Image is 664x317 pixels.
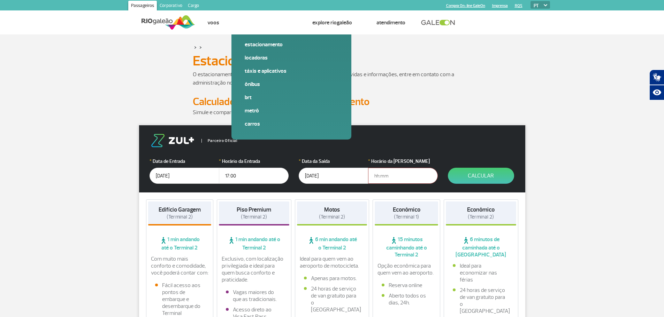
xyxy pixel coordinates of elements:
[375,236,438,258] span: 15 minutos caminhando até o Terminal 2
[649,85,664,100] button: Abrir recursos assistivos.
[299,168,368,184] input: dd/mm/aaaa
[128,1,157,12] a: Passageiros
[299,158,368,165] label: Data da Saída
[304,285,360,313] li: 24 horas de serviço de van gratuito para o [GEOGRAPHIC_DATA]
[150,158,219,165] label: Data de Entrada
[245,41,338,48] a: Estacionamento
[515,3,522,8] a: RQS
[245,94,338,101] a: BRT
[194,43,197,51] a: >
[467,206,495,213] strong: Econômico
[193,70,472,87] p: O estacionamento do RIOgaleão é administrado pela Estapar. Para dúvidas e informações, entre em c...
[382,282,431,289] li: Reserva online
[219,158,289,165] label: Horário da Entrada
[312,19,352,26] a: Explore RIOgaleão
[167,214,193,220] span: (Terminal 2)
[297,236,367,251] span: 6 min andando até o Terminal 2
[393,206,420,213] strong: Econômico
[201,139,237,143] span: Parceiro Oficial
[492,3,508,8] a: Imprensa
[244,19,288,26] a: Como chegar e sair
[241,214,267,220] span: (Terminal 2)
[394,214,419,220] span: (Terminal 1)
[245,80,338,88] a: Ônibus
[150,168,219,184] input: dd/mm/aaaa
[185,1,202,12] a: Cargo
[157,1,185,12] a: Corporativo
[219,168,289,184] input: hh:mm
[453,287,509,315] li: 24 horas de serviço de van gratuito para o [GEOGRAPHIC_DATA]
[368,158,438,165] label: Horário da [PERSON_NAME]
[319,214,345,220] span: (Terminal 2)
[446,3,485,8] a: Compra On-line GaleOn
[199,43,202,51] a: >
[150,134,196,147] img: logo-zul.png
[151,255,209,276] p: Com muito mais conforto e comodidade, você poderá contar com:
[377,262,435,276] p: Opção econômica para quem vem ao aeroporto.
[453,262,509,283] li: Ideal para economizar nas férias
[376,19,405,26] a: Atendimento
[245,120,338,128] a: Carros
[324,206,340,213] strong: Motos
[155,282,205,317] li: Fácil acesso aos pontos de embarque e desembarque do Terminal
[159,206,201,213] strong: Edifício Garagem
[245,107,338,114] a: Metrô
[245,67,338,75] a: Táxis e aplicativos
[222,255,287,283] p: Exclusivo, com localização privilegiada e ideal para quem busca conforto e praticidade.
[193,55,472,67] h1: Estacionamento
[226,289,282,303] li: Vagas maiores do que as tradicionais.
[468,214,494,220] span: (Terminal 2)
[300,255,365,269] p: Ideal para quem vem ao aeroporto de motocicleta.
[237,206,271,213] strong: Piso Premium
[448,168,514,184] button: Calcular
[446,236,516,258] span: 6 minutos de caminhada até o [GEOGRAPHIC_DATA]
[304,275,360,282] li: Apenas para motos.
[382,292,431,306] li: Aberto todos os dias, 24h.
[245,54,338,62] a: Locadoras
[193,95,472,108] h2: Calculadora de Tarifa do Estacionamento
[368,168,438,184] input: hh:mm
[148,236,212,251] span: 1 min andando até o Terminal 2
[207,19,219,26] a: Voos
[193,108,472,117] p: Simule e compare as opções.
[219,236,289,251] span: 1 min andando até o Terminal 2
[649,70,664,100] div: Plugin de acessibilidade da Hand Talk.
[649,70,664,85] button: Abrir tradutor de língua de sinais.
